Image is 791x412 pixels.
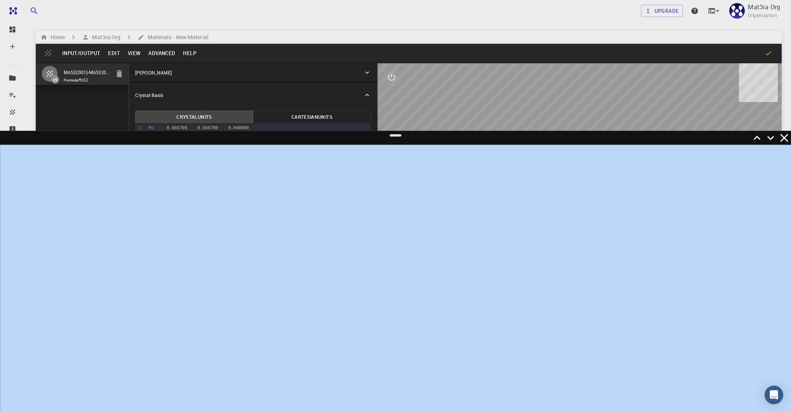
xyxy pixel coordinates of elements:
p: Mat3ra Org [748,2,780,12]
button: View [124,47,145,59]
span: Organisation [748,12,777,19]
button: Help [179,47,200,59]
img: Mat3ra Org [729,3,745,19]
h6: Mat3ra Org [89,33,120,42]
h6: Materials - New Material [145,33,208,42]
span: Formula: [64,77,110,83]
p: [PERSON_NAME] [135,69,172,76]
button: CartesianUnits [253,111,371,123]
div: Crystal Basis [129,83,377,107]
span: 0.040800 [228,125,249,130]
nav: breadcrumb [39,33,210,42]
img: logo [6,7,17,15]
div: 1 [135,125,143,131]
span: 0.666700 [197,125,218,130]
span: Mo [149,125,154,130]
button: Advanced [145,47,179,59]
button: Upgrade [641,5,683,17]
code: MoS2 [79,78,88,82]
button: Edit [104,47,124,59]
div: [PERSON_NAME] [129,63,377,82]
button: Input/Output [58,47,104,59]
p: Crystal Basis [135,92,163,99]
span: Support [16,5,44,12]
div: Open Intercom Messenger [765,386,783,404]
h6: Home [47,33,65,42]
button: CrystalUnits [135,111,253,123]
span: 0.666700 [167,125,187,130]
